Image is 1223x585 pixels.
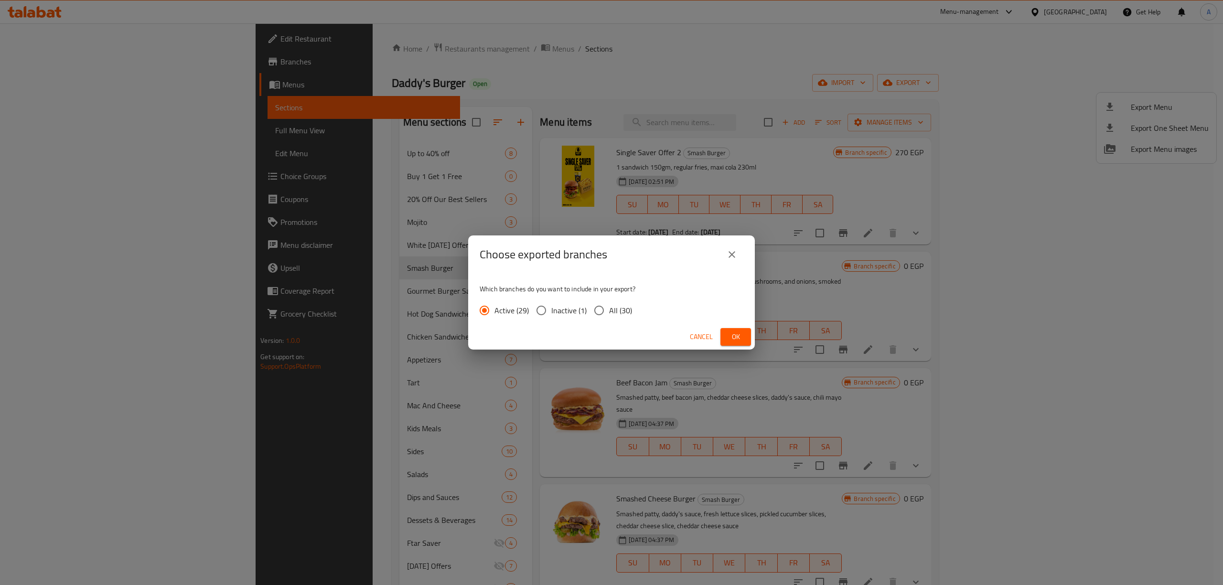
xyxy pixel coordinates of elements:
[720,243,743,266] button: close
[720,328,751,346] button: Ok
[609,305,632,316] span: All (30)
[686,328,717,346] button: Cancel
[480,247,607,262] h2: Choose exported branches
[728,331,743,343] span: Ok
[494,305,529,316] span: Active (29)
[551,305,587,316] span: Inactive (1)
[480,284,743,294] p: Which branches do you want to include in your export?
[690,331,713,343] span: Cancel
